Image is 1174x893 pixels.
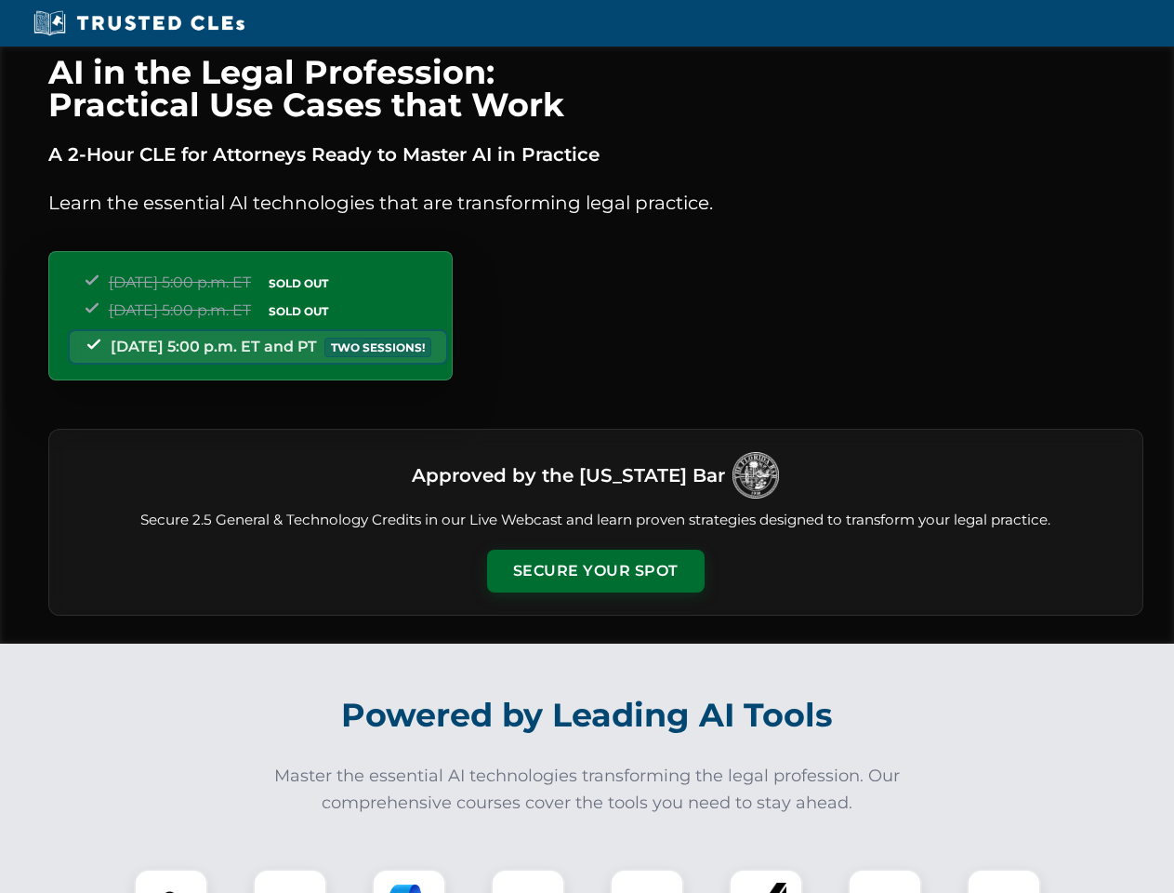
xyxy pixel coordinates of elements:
button: Secure Your Spot [487,550,705,593]
p: A 2-Hour CLE for Attorneys Ready to Master AI in Practice [48,140,1143,169]
p: Master the essential AI technologies transforming the legal profession. Our comprehensive courses... [262,763,913,817]
img: Trusted CLEs [28,9,250,37]
h2: Powered by Leading AI Tools [73,683,1102,748]
p: Learn the essential AI technologies that are transforming legal practice. [48,188,1143,218]
span: SOLD OUT [262,301,335,321]
h3: Approved by the [US_STATE] Bar [412,459,725,492]
span: [DATE] 5:00 p.m. ET [109,301,251,319]
img: Logo [732,452,779,499]
p: Secure 2.5 General & Technology Credits in our Live Webcast and learn proven strategies designed ... [72,510,1120,531]
h1: AI in the Legal Profession: Practical Use Cases that Work [48,56,1143,121]
span: SOLD OUT [262,273,335,293]
span: [DATE] 5:00 p.m. ET [109,273,251,291]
